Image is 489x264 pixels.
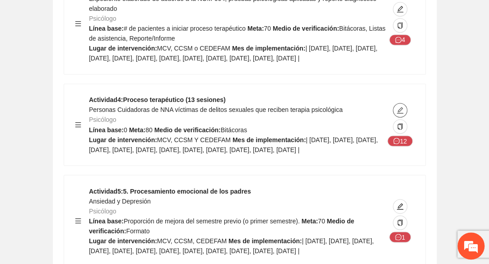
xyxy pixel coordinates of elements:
span: # de pacientes a iniciar proceso terapéutico [124,25,246,32]
span: 70 [264,25,271,32]
div: Chatee con nosotros ahora [47,46,152,58]
span: Ansiedad y Depresión [89,197,151,204]
span: menu [75,218,81,224]
strong: Mes de implementación: [228,237,302,244]
span: Psicólogo [89,15,116,22]
button: message12 [387,135,413,146]
span: Psicólogo [89,207,116,214]
span: menu [75,121,81,128]
span: MCV, CCSM o CEDEFAM [157,45,230,52]
button: copy [393,215,407,230]
span: copy [397,123,403,130]
span: Personas Cuidadoras de NNA víctimas de delitos sexuales que reciben terapia psicológica [89,106,343,113]
button: message1 [389,232,411,242]
span: Psicólogo [89,116,116,123]
span: edit [393,107,407,114]
strong: Medio de verificación: [154,126,221,133]
button: copy [393,18,407,32]
span: edit [393,5,407,13]
strong: Lugar de intervención: [89,237,157,244]
span: menu [75,20,81,27]
strong: Línea base: [89,25,124,32]
span: copy [397,219,403,227]
strong: Meta: [247,25,264,32]
span: 70 [318,217,325,224]
span: Bitácoras [221,126,247,133]
span: MCV, CCSM, CEDEFAM [157,237,227,244]
span: 80 [145,126,153,133]
span: Proporción de mejora del semestre previo (o primer semestre). [124,217,300,224]
div: Minimizar ventana de chat en vivo [148,5,170,26]
strong: Línea base: [89,126,124,133]
span: message [393,138,400,145]
strong: Línea base: [89,217,124,224]
strong: Meta: [129,126,146,133]
button: edit [393,199,407,213]
button: copy [393,119,407,134]
strong: Mes de implementación: [233,136,306,143]
strong: Actividad 5 : 5. Procesamiento emocional de los padres [89,187,251,195]
button: message4 [389,34,411,45]
button: edit [393,2,407,16]
strong: Actividad 4 : Proceso terapéutico (13 sesiones) [89,96,226,103]
span: edit [393,203,407,210]
span: Formato [126,227,149,234]
strong: Meta: [302,217,318,224]
strong: Mes de implementación: [232,45,306,52]
strong: Lugar de intervención: [89,45,157,52]
strong: Lugar de intervención: [89,136,157,143]
textarea: Escriba su mensaje y pulse “Intro” [5,171,172,203]
span: copy [397,22,403,29]
span: Estamos en línea. [52,83,125,174]
span: 0 [124,126,127,133]
button: edit [393,103,407,117]
span: message [395,37,401,44]
span: message [395,234,401,241]
span: MCV, CCSM Y CEDEFAM [157,136,231,143]
strong: Medio de verificación: [273,25,339,32]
